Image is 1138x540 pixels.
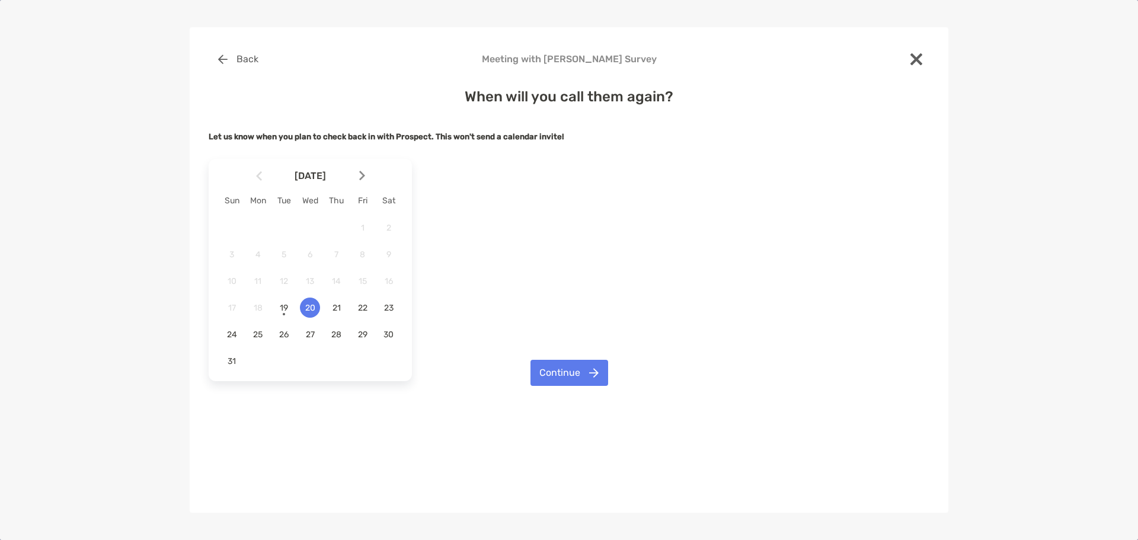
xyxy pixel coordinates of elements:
[218,55,228,64] img: button icon
[300,330,320,340] span: 27
[353,303,373,313] span: 22
[376,196,402,206] div: Sat
[222,276,242,286] span: 10
[436,132,564,141] strong: This won't send a calendar invite!
[209,46,267,72] button: Back
[274,250,294,260] span: 5
[353,276,373,286] span: 15
[327,250,347,260] span: 7
[300,303,320,313] span: 20
[353,223,373,233] span: 1
[910,53,922,65] img: close modal
[271,196,297,206] div: Tue
[379,303,399,313] span: 23
[248,276,268,286] span: 11
[379,276,399,286] span: 16
[300,276,320,286] span: 13
[209,132,929,141] h5: Let us know when you plan to check back in with Prospect.
[327,276,347,286] span: 14
[353,330,373,340] span: 29
[245,196,271,206] div: Mon
[379,223,399,233] span: 2
[274,303,294,313] span: 19
[589,368,599,378] img: button icon
[324,196,350,206] div: Thu
[222,330,242,340] span: 24
[274,276,294,286] span: 12
[353,250,373,260] span: 8
[274,330,294,340] span: 26
[222,250,242,260] span: 3
[379,330,399,340] span: 30
[379,250,399,260] span: 9
[248,330,268,340] span: 25
[350,196,376,206] div: Fri
[327,330,347,340] span: 28
[219,196,245,206] div: Sun
[300,250,320,260] span: 6
[327,303,347,313] span: 21
[209,88,929,105] h4: When will you call them again?
[256,171,262,181] img: Arrow icon
[530,360,608,386] button: Continue
[359,171,365,181] img: Arrow icon
[209,53,929,65] h4: Meeting with [PERSON_NAME] Survey
[222,356,242,366] span: 31
[264,170,357,181] span: [DATE]
[248,250,268,260] span: 4
[297,196,323,206] div: Wed
[222,303,242,313] span: 17
[248,303,268,313] span: 18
